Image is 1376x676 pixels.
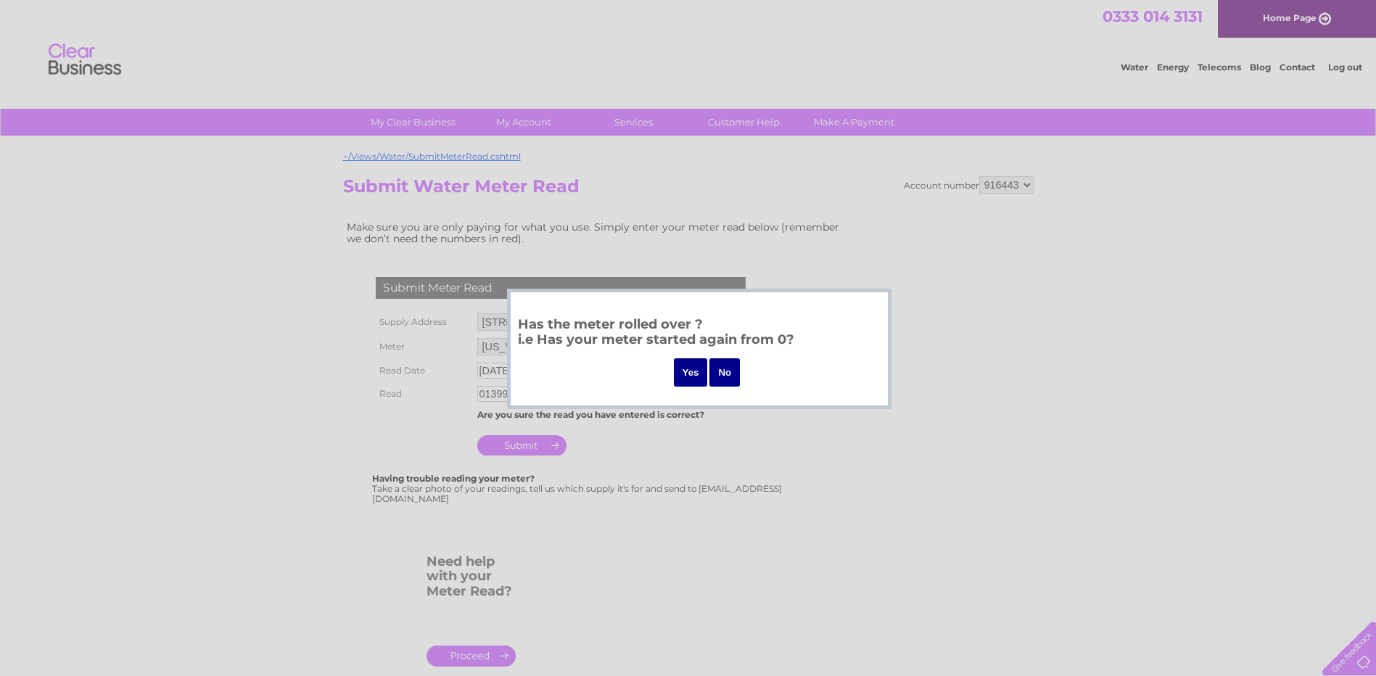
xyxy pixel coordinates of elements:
div: Clear Business is a trading name of Verastar Limited (registered in [GEOGRAPHIC_DATA] No. 3667643... [346,8,1031,70]
input: No [709,358,740,387]
a: Blog [1250,62,1271,73]
a: Energy [1157,62,1189,73]
a: Contact [1280,62,1315,73]
a: Telecoms [1198,62,1241,73]
a: Water [1121,62,1148,73]
img: logo.png [48,38,122,82]
a: Log out [1328,62,1362,73]
a: 0333 014 3131 [1103,7,1203,25]
h3: Has the meter rolled over ? i.e Has your meter started again from 0? [518,314,881,354]
input: Yes [674,358,708,387]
